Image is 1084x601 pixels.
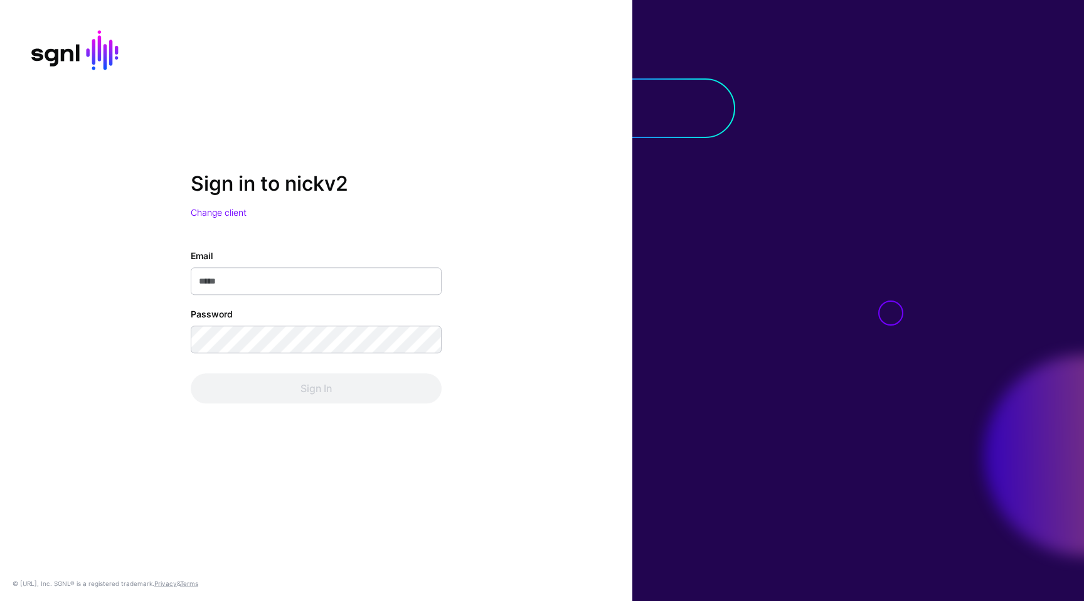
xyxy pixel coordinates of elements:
[191,250,213,263] label: Email
[191,208,247,218] a: Change client
[154,580,177,587] a: Privacy
[180,580,198,587] a: Terms
[13,578,198,588] div: © [URL], Inc. SGNL® is a registered trademark. &
[191,172,442,196] h2: Sign in to nickv2
[191,308,233,321] label: Password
